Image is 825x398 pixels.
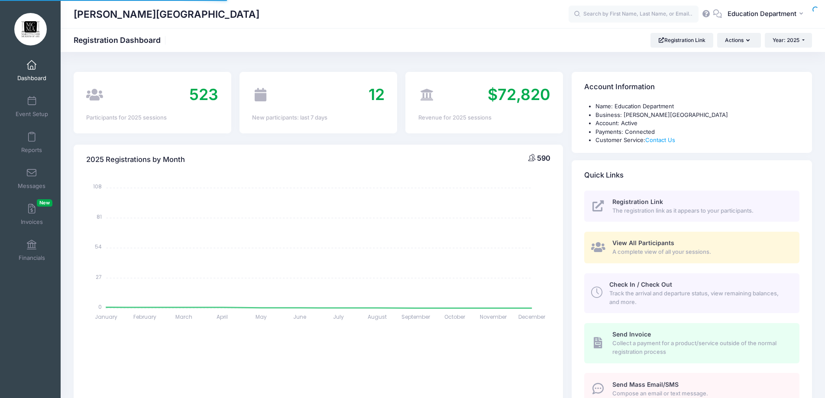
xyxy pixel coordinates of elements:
[293,313,306,320] tspan: June
[11,235,52,265] a: Financials
[584,191,799,222] a: Registration Link The registration link as it appears to your participants.
[95,313,118,320] tspan: January
[584,323,799,363] a: Send Invoice Collect a payment for a product/service outside of the normal registration process
[645,136,675,143] a: Contact Us
[584,232,799,263] a: View All Participants A complete view of all your sessions.
[96,273,102,280] tspan: 27
[537,154,550,162] span: 590
[97,213,102,220] tspan: 81
[21,146,42,154] span: Reports
[609,281,672,288] span: Check In / Check Out
[612,339,789,356] span: Collect a payment for a product/service outside of the normal registration process
[17,74,46,82] span: Dashboard
[368,313,387,320] tspan: August
[595,111,799,120] li: Business: [PERSON_NAME][GEOGRAPHIC_DATA]
[612,381,679,388] span: Send Mass Email/SMS
[99,303,102,311] tspan: 0
[722,4,812,24] button: Education Department
[74,4,259,24] h1: [PERSON_NAME][GEOGRAPHIC_DATA]
[584,75,655,100] h4: Account Information
[717,33,760,48] button: Actions
[217,313,228,320] tspan: April
[488,85,550,104] span: $72,820
[94,183,102,190] tspan: 108
[569,6,699,23] input: Search by First Name, Last Name, or Email...
[612,239,674,246] span: View All Participants
[480,313,507,320] tspan: November
[14,13,47,45] img: Marietta Cobb Museum of Art
[612,207,789,215] span: The registration link as it appears to your participants.
[11,163,52,194] a: Messages
[765,33,812,48] button: Year: 2025
[95,243,102,250] tspan: 54
[401,313,430,320] tspan: September
[612,198,663,205] span: Registration Link
[21,218,43,226] span: Invoices
[37,199,52,207] span: New
[189,85,218,104] span: 523
[86,113,218,122] div: Participants for 2025 sessions
[444,313,466,320] tspan: October
[86,147,185,172] h4: 2025 Registrations by Month
[612,389,789,398] span: Compose an email or text message.
[518,313,546,320] tspan: December
[595,136,799,145] li: Customer Service:
[11,91,52,122] a: Event Setup
[11,127,52,158] a: Reports
[612,248,789,256] span: A complete view of all your sessions.
[418,113,550,122] div: Revenue for 2025 sessions
[728,9,796,19] span: Education Department
[74,36,168,45] h1: Registration Dashboard
[133,313,156,320] tspan: February
[19,254,45,262] span: Financials
[773,37,799,43] span: Year: 2025
[369,85,385,104] span: 12
[256,313,267,320] tspan: May
[11,199,52,230] a: InvoicesNew
[252,113,384,122] div: New participants: last 7 days
[612,330,651,338] span: Send Invoice
[584,163,624,188] h4: Quick Links
[175,313,192,320] tspan: March
[650,33,713,48] a: Registration Link
[609,289,789,306] span: Track the arrival and departure status, view remaining balances, and more.
[595,128,799,136] li: Payments: Connected
[584,273,799,313] a: Check In / Check Out Track the arrival and departure status, view remaining balances, and more.
[595,102,799,111] li: Name: Education Department
[595,119,799,128] li: Account: Active
[333,313,344,320] tspan: July
[11,55,52,86] a: Dashboard
[18,182,45,190] span: Messages
[16,110,48,118] span: Event Setup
